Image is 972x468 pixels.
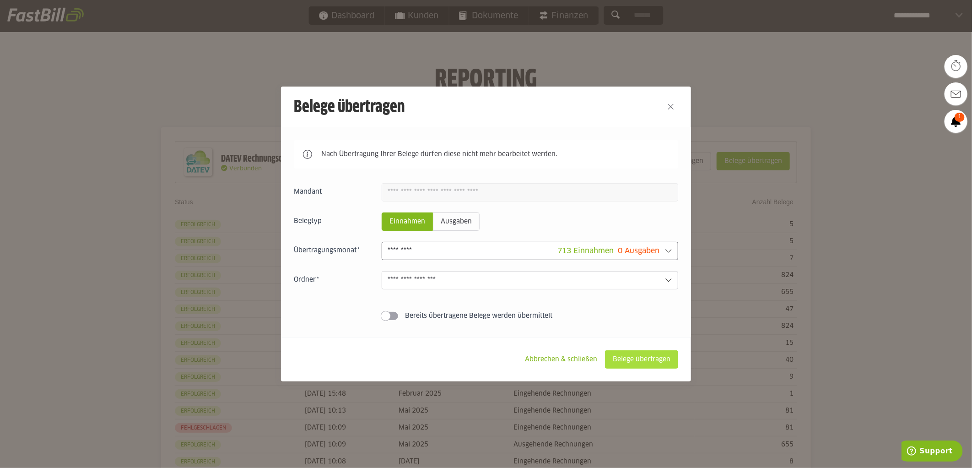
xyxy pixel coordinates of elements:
[557,247,614,255] span: 713 Einnahmen
[517,350,605,369] sl-button: Abbrechen & schließen
[945,110,967,133] a: 1
[605,350,678,369] sl-button: Belege übertragen
[433,212,480,231] sl-radio-button: Ausgaben
[382,212,433,231] sl-radio-button: Einnahmen
[955,113,965,122] span: 1
[294,311,678,321] sl-switch: Bereits übertragene Belege werden übermittelt
[902,441,963,463] iframe: Öffnet ein Widget, in dem Sie weitere Informationen finden
[618,247,659,255] span: 0 Ausgaben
